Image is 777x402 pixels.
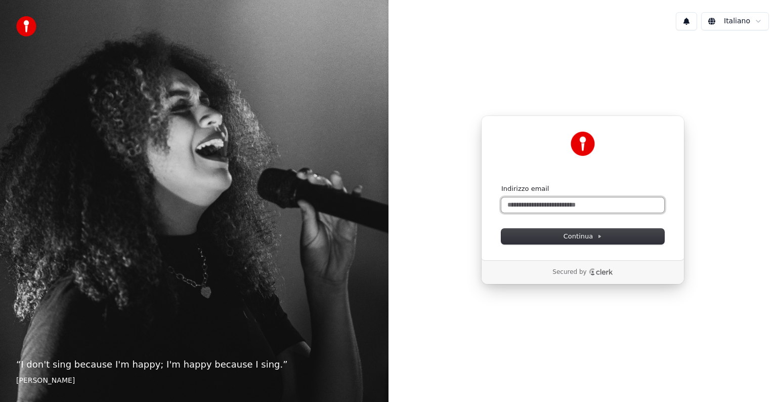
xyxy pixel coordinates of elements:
a: Clerk logo [589,268,613,275]
label: Indirizzo email [501,184,549,193]
p: “ I don't sing because I'm happy; I'm happy because I sing. ” [16,357,372,372]
button: Continua [501,229,664,244]
p: Secured by [552,268,586,276]
img: youka [16,16,36,36]
span: Continua [564,232,602,241]
img: Youka [571,132,595,156]
footer: [PERSON_NAME] [16,376,372,386]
